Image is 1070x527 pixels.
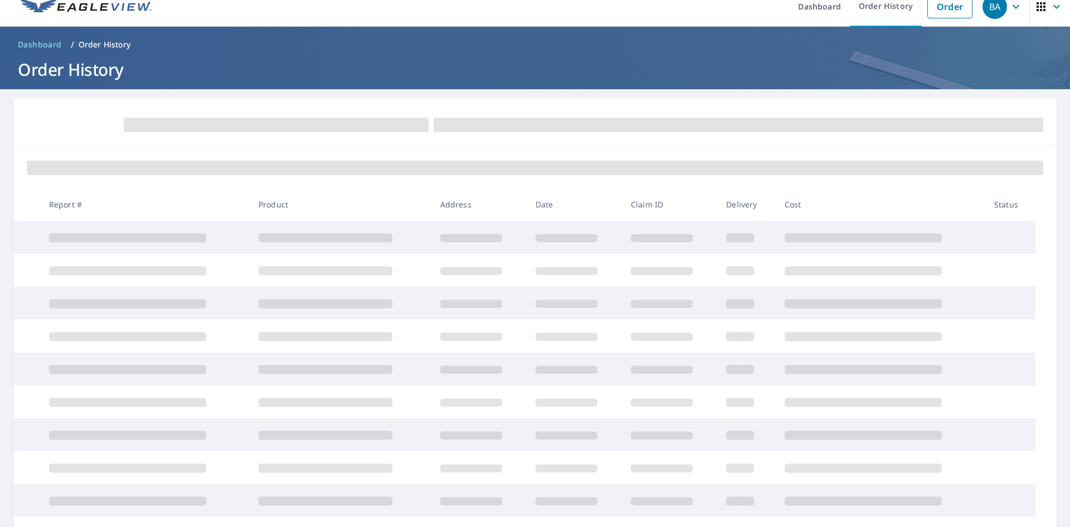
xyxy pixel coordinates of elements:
span: Dashboard [18,39,62,50]
th: Status [985,188,1035,221]
li: / [71,38,74,51]
th: Product [250,188,431,221]
th: Claim ID [622,188,717,221]
nav: breadcrumb [13,36,1057,54]
h1: Order History [13,58,1057,81]
th: Cost [776,188,985,221]
a: Dashboard [13,36,66,54]
th: Report # [40,188,250,221]
th: Date [527,188,622,221]
th: Delivery [717,188,775,221]
th: Address [431,188,527,221]
p: Order History [79,39,131,50]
